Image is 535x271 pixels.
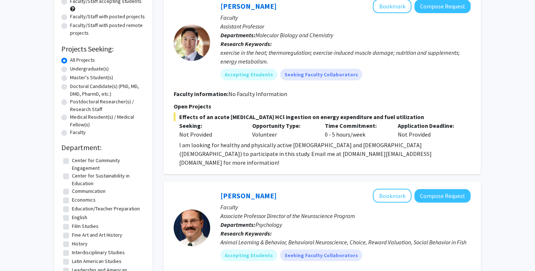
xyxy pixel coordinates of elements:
label: Faculty/Staff with posted remote projects [70,22,145,37]
p: Faculty [220,13,471,22]
p: Associate Professor Director of the Neuroscience Program [220,211,471,220]
p: Assistant Professor [220,22,471,31]
p: Seeking: [179,121,241,130]
span: Molecular Biology and Chemistry [255,31,333,39]
button: Add Drew Velkey to Bookmarks [373,189,412,203]
label: Center for Sustainability in Education [72,172,143,187]
h2: Projects Seeking: [61,45,145,53]
span: Psychology [255,221,282,228]
mat-chip: Seeking Faculty Collaborators [280,69,362,80]
div: Not Provided [179,130,241,139]
p: I am looking for healthy and physically active [DEMOGRAPHIC_DATA] and [DEMOGRAPHIC_DATA] ([DEMOGR... [179,141,471,167]
a: [PERSON_NAME] [220,1,277,11]
div: Volunteer [247,121,320,139]
label: Faculty/Staff with posted projects [70,13,145,20]
h2: Department: [61,143,145,152]
label: Medical Resident(s) / Medical Fellow(s) [70,113,145,129]
label: Master's Student(s) [70,74,113,81]
mat-chip: Accepting Students [220,249,277,261]
div: Animal Learning & Behavior, Behavioral Neuroscience, Choice, Reward Valuation, Social Behavior in... [220,238,471,247]
label: Latin American Studies [72,257,122,265]
label: Postdoctoral Researcher(s) / Research Staff [70,98,145,113]
label: All Projects [70,56,95,64]
p: Opportunity Type: [252,121,314,130]
a: [PERSON_NAME] [220,191,277,200]
p: Open Projects [174,102,471,111]
p: Application Deadline: [398,121,460,130]
label: Faculty [70,129,86,136]
label: Economics [72,196,96,204]
b: Departments: [220,31,255,39]
label: Interdisciplinary Studies [72,249,125,256]
label: Undergraduate(s) [70,65,109,73]
label: Center for Community Engagement [72,157,143,172]
mat-chip: Seeking Faculty Collaborators [280,249,362,261]
label: Education/Teacher Preparation [72,205,140,213]
div: Not Provided [392,121,465,139]
label: English [72,214,87,221]
button: Compose Request to Drew Velkey [415,189,471,203]
div: exercise in the heat; thermoregulation; exercise-induced muscle damage; nutrition and supplements... [220,48,471,66]
label: History [72,240,88,248]
b: Research Keywords: [220,40,272,47]
span: Effects of an acute [MEDICAL_DATA] HCl ingestion on energy expenditure and fuel utilization [174,112,471,121]
label: Doctoral Candidate(s) (PhD, MD, DMD, PharmD, etc.) [70,83,145,98]
mat-chip: Accepting Students [220,69,277,80]
label: Communication [72,187,105,195]
label: Fine Art and Art History [72,231,122,239]
b: Faculty Information: [174,90,228,98]
p: Faculty [220,203,471,211]
span: No Faculty Information [228,90,287,98]
div: 0 - 5 hours/week [320,121,393,139]
label: Film Studies [72,222,99,230]
b: Departments: [220,221,255,228]
b: Research Keywords: [220,230,272,237]
p: Time Commitment: [325,121,387,130]
iframe: Chat [5,238,31,266]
